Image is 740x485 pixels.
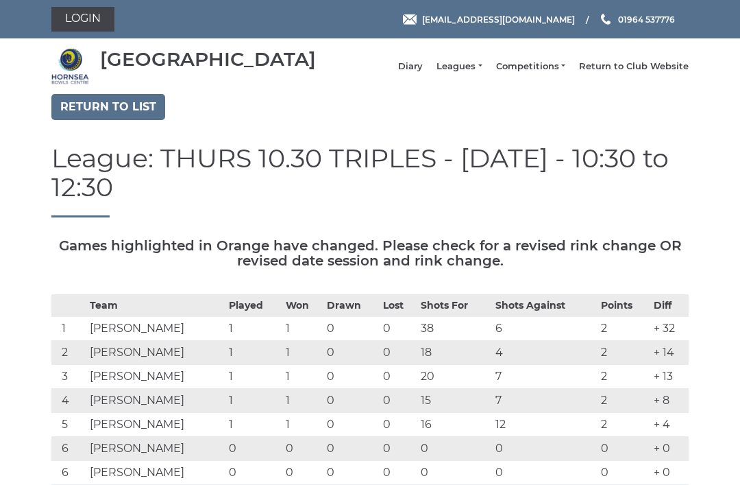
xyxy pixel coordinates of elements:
[380,294,417,316] th: Lost
[597,388,650,412] td: 2
[51,340,86,364] td: 2
[380,316,417,340] td: 0
[398,60,423,73] a: Diary
[323,436,380,460] td: 0
[597,316,650,340] td: 2
[492,364,597,388] td: 7
[417,388,492,412] td: 15
[86,388,225,412] td: [PERSON_NAME]
[380,388,417,412] td: 0
[225,412,282,436] td: 1
[323,340,380,364] td: 0
[282,412,323,436] td: 1
[496,60,565,73] a: Competitions
[417,364,492,388] td: 20
[51,364,86,388] td: 3
[86,412,225,436] td: [PERSON_NAME]
[403,13,575,26] a: Email [EMAIL_ADDRESS][DOMAIN_NAME]
[417,436,492,460] td: 0
[650,412,689,436] td: + 4
[492,436,597,460] td: 0
[650,388,689,412] td: + 8
[492,340,597,364] td: 4
[323,388,380,412] td: 0
[597,460,650,484] td: 0
[51,238,689,268] h5: Games highlighted in Orange have changed. Please check for a revised rink change OR revised date ...
[86,316,225,340] td: [PERSON_NAME]
[282,340,323,364] td: 1
[492,412,597,436] td: 12
[417,460,492,484] td: 0
[323,412,380,436] td: 0
[597,436,650,460] td: 0
[417,294,492,316] th: Shots For
[86,436,225,460] td: [PERSON_NAME]
[492,294,597,316] th: Shots Against
[417,316,492,340] td: 38
[86,364,225,388] td: [PERSON_NAME]
[86,340,225,364] td: [PERSON_NAME]
[599,13,675,26] a: Phone us 01964 537776
[579,60,689,73] a: Return to Club Website
[225,388,282,412] td: 1
[323,460,380,484] td: 0
[225,340,282,364] td: 1
[650,316,689,340] td: + 32
[51,47,89,85] img: Hornsea Bowls Centre
[597,294,650,316] th: Points
[100,49,316,70] div: [GEOGRAPHIC_DATA]
[650,340,689,364] td: + 14
[225,294,282,316] th: Played
[380,340,417,364] td: 0
[282,316,323,340] td: 1
[51,144,689,217] h1: League: THURS 10.30 TRIPLES - [DATE] - 10:30 to 12:30
[492,388,597,412] td: 7
[323,364,380,388] td: 0
[225,316,282,340] td: 1
[650,436,689,460] td: + 0
[51,316,86,340] td: 1
[86,294,225,316] th: Team
[51,388,86,412] td: 4
[282,294,323,316] th: Won
[51,94,165,120] a: Return to list
[650,460,689,484] td: + 0
[380,460,417,484] td: 0
[492,460,597,484] td: 0
[597,340,650,364] td: 2
[436,60,482,73] a: Leagues
[417,412,492,436] td: 16
[225,364,282,388] td: 1
[51,436,86,460] td: 6
[597,412,650,436] td: 2
[51,460,86,484] td: 6
[618,14,675,24] span: 01964 537776
[492,316,597,340] td: 6
[225,460,282,484] td: 0
[282,364,323,388] td: 1
[650,294,689,316] th: Diff
[51,412,86,436] td: 5
[323,316,380,340] td: 0
[650,364,689,388] td: + 13
[86,460,225,484] td: [PERSON_NAME]
[282,460,323,484] td: 0
[323,294,380,316] th: Drawn
[225,436,282,460] td: 0
[380,436,417,460] td: 0
[403,14,417,25] img: Email
[601,14,610,25] img: Phone us
[282,436,323,460] td: 0
[51,7,114,32] a: Login
[597,364,650,388] td: 2
[417,340,492,364] td: 18
[380,412,417,436] td: 0
[380,364,417,388] td: 0
[422,14,575,24] span: [EMAIL_ADDRESS][DOMAIN_NAME]
[282,388,323,412] td: 1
